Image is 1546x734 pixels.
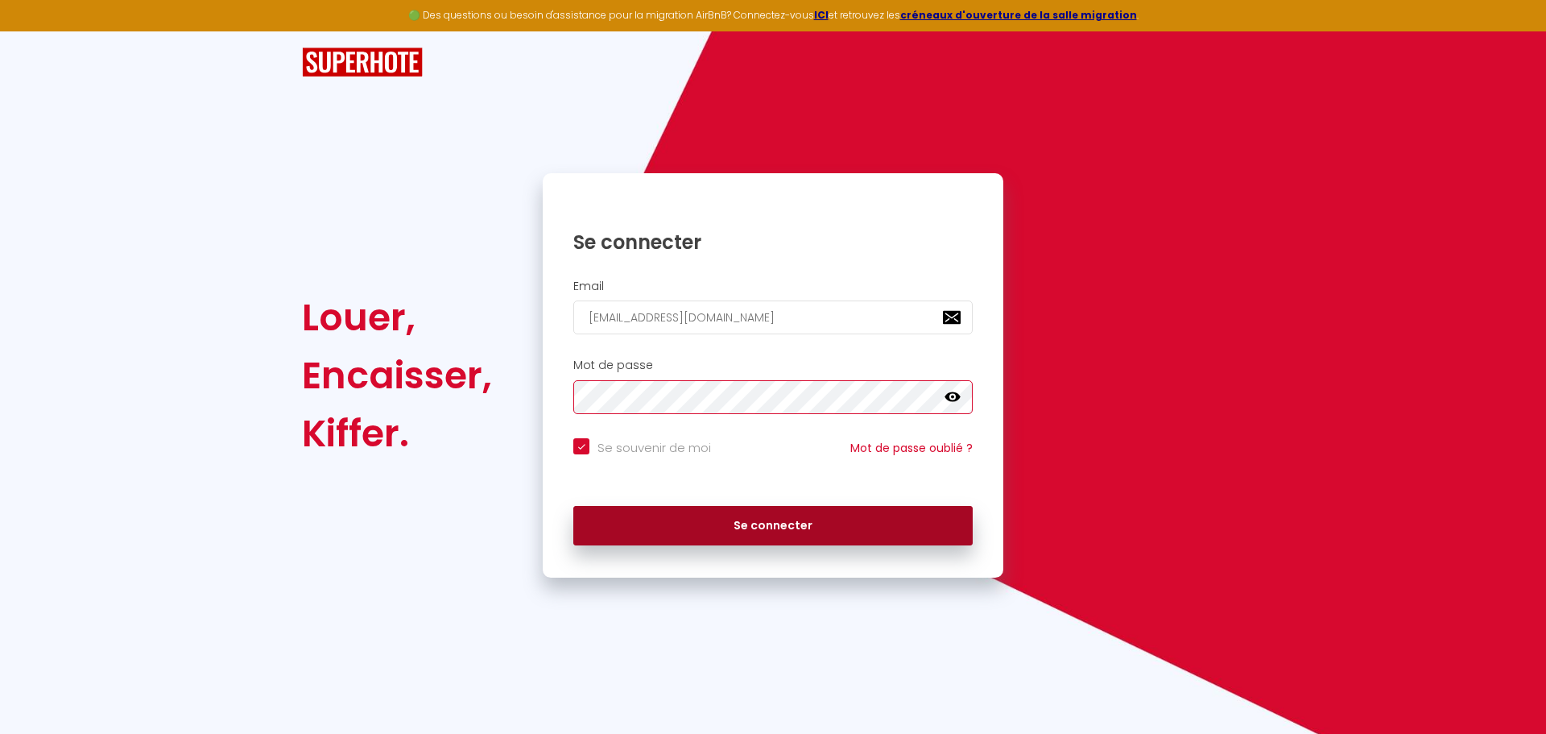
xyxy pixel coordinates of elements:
[302,288,492,346] div: Louer,
[302,346,492,404] div: Encaisser,
[573,359,973,372] h2: Mot de passe
[850,440,973,456] a: Mot de passe oublié ?
[302,48,423,77] img: SuperHote logo
[573,230,973,255] h1: Se connecter
[814,8,829,22] a: ICI
[573,506,973,546] button: Se connecter
[302,404,492,462] div: Kiffer.
[13,6,61,55] button: Ouvrir le widget de chat LiveChat
[573,280,973,293] h2: Email
[573,301,973,334] input: Ton Email
[900,8,1137,22] a: créneaux d'ouverture de la salle migration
